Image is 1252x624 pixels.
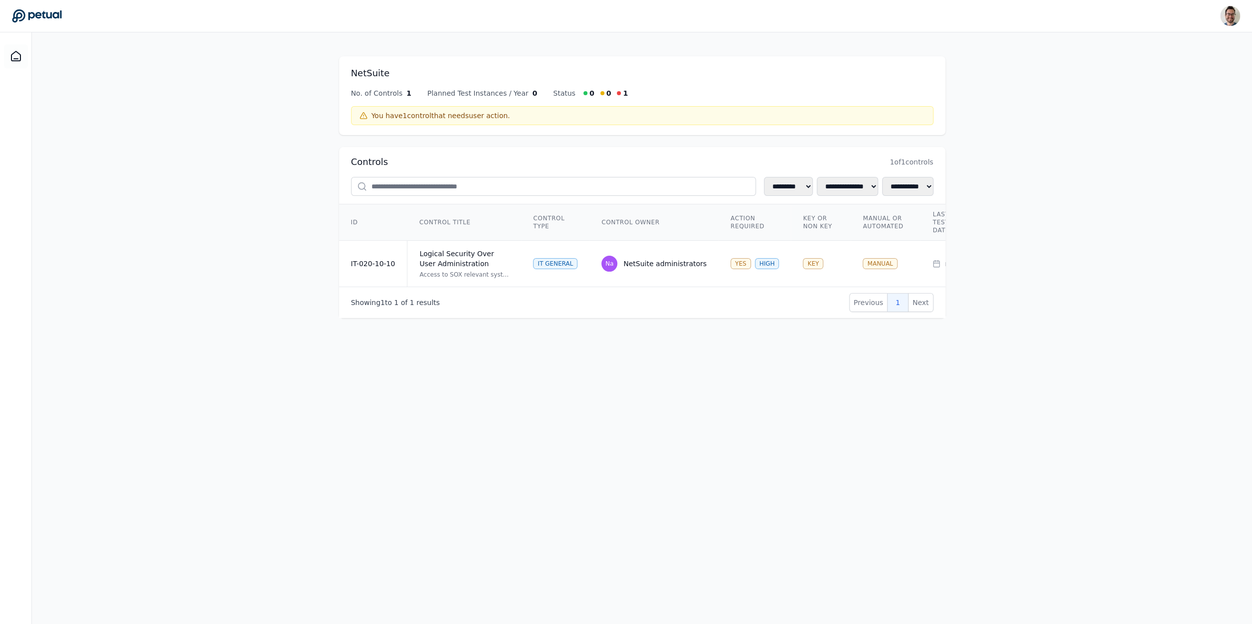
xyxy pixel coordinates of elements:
th: Control Owner [589,204,718,241]
span: 1 [623,88,628,98]
div: Logical Security Over User Administration [419,249,509,269]
span: 1 [380,299,385,307]
th: Action Required [718,204,791,241]
div: HIGH [755,258,779,269]
span: No. of Controls [351,88,403,98]
div: Access to SOX relevant systems/applications/databases are requested by the user(s), approved by a... [419,271,509,279]
span: Na [605,260,613,268]
div: MANUAL [863,258,897,269]
button: Previous [849,293,888,312]
h1: NetSuite [351,66,933,80]
span: 1 of 1 controls [890,157,933,167]
span: 1 [394,299,398,307]
div: KEY [803,258,823,269]
span: Control Title [419,218,471,226]
span: 0 [589,88,594,98]
div: n/a [932,259,978,269]
div: YES [730,258,751,269]
button: 1 [887,293,908,312]
a: Go to Dashboard [12,9,62,23]
h2: Controls [351,155,388,169]
span: Planned Test Instances / Year [427,88,529,98]
a: Dashboard [4,44,28,68]
div: NetSuite administrators [623,259,707,269]
span: ID [351,218,358,226]
img: Eliot Walker [1220,6,1240,26]
span: 1 [406,88,411,98]
th: Key or Non Key [791,204,851,241]
span: 1 [410,299,414,307]
span: You have 1 control that need s user action. [371,111,510,121]
button: Next [908,293,933,312]
p: Showing to of results [351,298,440,308]
span: Status [553,88,575,98]
th: Last Testing Date [920,204,990,241]
span: 0 [533,88,537,98]
nav: Pagination [849,293,933,312]
td: IT-020-10-10 [339,241,407,287]
th: Control Type [521,204,589,241]
div: IT General [533,258,577,269]
span: 0 [606,88,611,98]
th: Manual or Automated [851,204,920,241]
